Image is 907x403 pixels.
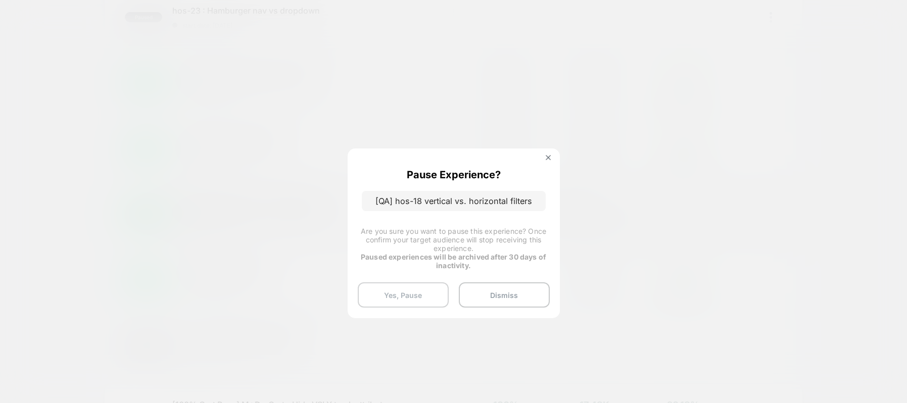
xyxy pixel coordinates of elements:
[358,282,449,308] button: Yes, Pause
[546,155,551,160] img: close
[362,191,546,211] p: [QA] hos-18 vertical vs. horizontal filters
[361,227,546,253] span: Are you sure you want to pause this experience? Once confirm your target audience will stop recei...
[459,282,550,308] button: Dismiss
[407,169,501,181] p: Pause Experience?
[361,253,546,270] strong: Paused experiences will be archived after 30 days of inactivity.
